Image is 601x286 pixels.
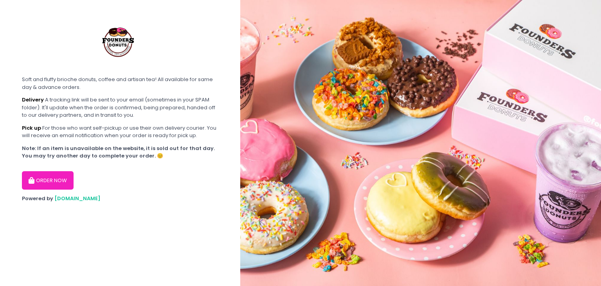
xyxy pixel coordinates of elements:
[22,171,74,190] button: ORDER NOW
[22,124,41,132] b: Pick up
[22,195,218,203] div: Powered by
[22,76,218,91] div: Soft and fluffy brioche donuts, coffee and artisan tea! All available for same day & advance orders.
[54,195,101,202] a: [DOMAIN_NAME]
[22,96,218,119] div: A tracking link will be sent to your email (sometimes in your SPAM folder). It'll update when the...
[22,96,44,103] b: Delivery
[22,145,218,160] div: Note: If an item is unavailable on the website, it is sold out for that day. You may try another ...
[90,12,148,71] img: Founders Donuts
[22,124,218,139] div: For those who want self-pickup or use their own delivery courier. You will receive an email notif...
